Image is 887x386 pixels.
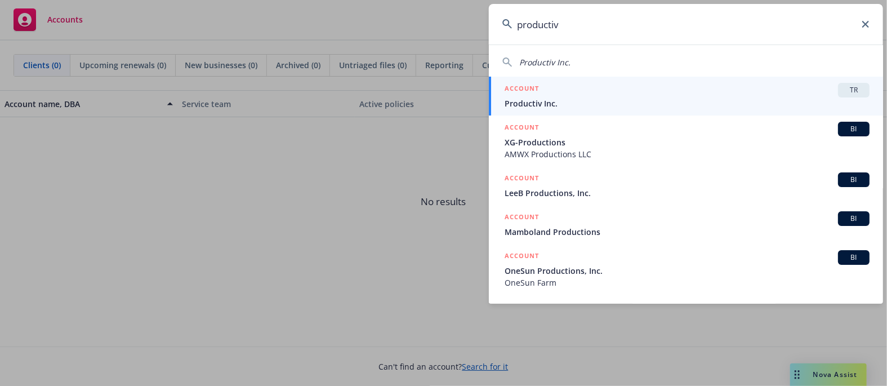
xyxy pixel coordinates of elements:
[489,295,883,343] a: POLICY
[505,265,870,277] span: OneSun Productions, Inc.
[489,116,883,166] a: ACCOUNTBIXG-ProductionsAMWX Productions LLC
[843,175,865,185] span: BI
[505,187,870,199] span: LeeB Productions, Inc.
[489,244,883,295] a: ACCOUNTBIOneSun Productions, Inc.OneSun Farm
[505,226,870,238] span: Mamboland Productions
[505,148,870,160] span: AMWX Productions LLC
[505,301,531,312] h5: POLICY
[489,4,883,45] input: Search...
[505,97,870,109] span: Productiv Inc.
[843,85,865,95] span: TR
[489,166,883,205] a: ACCOUNTBILeeB Productions, Inc.
[505,136,870,148] span: XG-Productions
[505,122,539,135] h5: ACCOUNT
[843,252,865,263] span: BI
[505,277,870,289] span: OneSun Farm
[843,124,865,134] span: BI
[505,83,539,96] h5: ACCOUNT
[505,211,539,225] h5: ACCOUNT
[489,77,883,116] a: ACCOUNTTRProductiv Inc.
[505,250,539,264] h5: ACCOUNT
[505,172,539,186] h5: ACCOUNT
[519,57,570,68] span: Productiv Inc.
[489,205,883,244] a: ACCOUNTBIMamboland Productions
[843,214,865,224] span: BI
